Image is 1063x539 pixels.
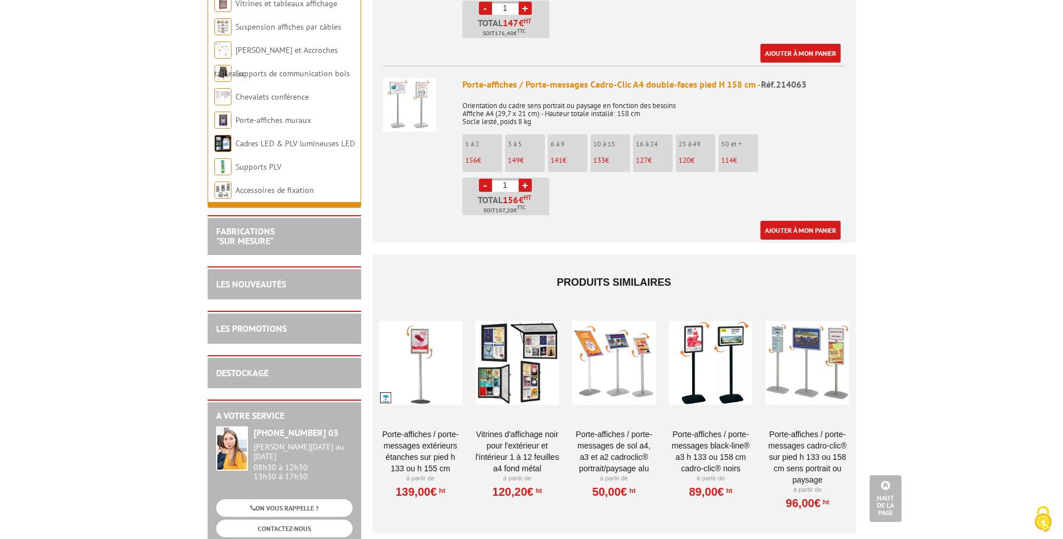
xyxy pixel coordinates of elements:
[593,157,630,164] p: €
[786,500,829,507] a: 96,00€HT
[462,78,846,91] div: Porte-affiches / Porte-messages Cadro-Clic A4 double-faces pied H 158 cm -
[235,92,309,102] a: Chevalets conférence
[766,485,849,495] p: À partir de
[636,140,673,148] p: 16 à 24
[524,17,531,25] sup: HT
[724,487,733,495] sup: HT
[235,115,311,125] a: Porte-affiches muraux
[214,42,231,59] img: Cimaises et Accroches tableaux
[465,140,502,148] p: 1 à 2
[483,29,526,38] span: Soit €
[679,140,715,148] p: 25 à 49
[479,179,492,192] a: -
[437,487,445,495] sup: HT
[679,157,715,164] p: €
[462,94,846,126] p: Orientation du cadre sens portrait ou paysage en fonction des besoins Affiche A4 (29,7 x 21 cm) -...
[214,112,231,129] img: Porte-affiches muraux
[519,179,532,192] a: +
[721,157,758,164] p: €
[216,426,248,471] img: widget-service.jpg
[214,182,231,199] img: Accessoires de fixation
[383,78,436,131] img: Porte-affiches / Porte-messages Cadro-Clic A4 double-faces pied H 158 cm
[669,429,752,474] a: Porte-affiches / Porte-messages Black-Line® A3 H 133 ou 158 cm Cadro-Clic® noirs
[465,157,502,164] p: €
[216,278,286,290] a: LES NOUVEAUTÉS
[495,29,514,38] span: 176,40
[214,135,231,152] img: Cadres LED & PLV lumineuses LED
[235,162,282,172] a: Supports PLV
[254,427,338,438] strong: [PHONE_NUMBER] 03
[572,474,656,483] p: À partir de
[395,488,445,495] a: 139,00€HT
[216,367,268,378] a: DESTOCKAGE
[479,2,492,15] a: -
[1029,505,1057,533] img: Cookies (fenêtre modale)
[495,206,514,215] span: 187,20
[214,45,338,79] a: [PERSON_NAME] et Accroches tableaux
[508,140,545,148] p: 3 à 5
[551,157,588,164] p: €
[517,204,526,211] sup: TTC
[766,429,849,485] a: Porte-affiches / Porte-messages Cadro-Clic® sur pied H 133 ou 158 cm sens portrait ou paysage
[493,488,542,495] a: 120,20€HT
[379,429,462,474] a: Porte-affiches / Porte-messages extérieurs étanches sur pied h 133 ou h 155 cm
[551,155,562,165] span: 141
[216,323,287,334] a: LES PROMOTIONS
[519,18,524,27] span: €
[379,474,462,483] p: À partir de
[721,140,758,148] p: 50 et +
[557,277,671,288] span: Produits similaires
[216,499,353,517] a: ON VOUS RAPPELLE ?
[235,68,350,79] a: Supports de communication bois
[533,487,542,495] sup: HT
[760,44,841,63] a: Ajouter à mon panier
[483,206,526,215] span: Soit €
[572,429,656,474] a: Porte-affiches / Porte-messages de sol A4, A3 et A2 CadroClic® portrait/paysage alu
[636,157,673,164] p: €
[214,88,231,105] img: Chevalets conférence
[214,18,231,35] img: Suspension affiches par câbles
[235,185,314,195] a: Accessoires de fixation
[216,225,275,247] a: FABRICATIONS"Sur Mesure"
[592,488,635,495] a: 50,00€HT
[636,155,648,165] span: 127
[503,195,519,204] span: 156
[760,221,841,240] a: Ajouter à mon panier
[669,474,752,483] p: À partir de
[465,18,549,38] p: Total
[214,158,231,175] img: Supports PLV
[254,442,353,462] div: [PERSON_NAME][DATE] au [DATE]
[475,429,559,474] a: VITRINES D'AFFICHAGE NOIR POUR L'EXTÉRIEUR ET L'INTÉRIEUR 1 À 12 FEUILLES A4 FOND MÉTAL
[519,2,532,15] a: +
[679,155,690,165] span: 120
[721,155,733,165] span: 114
[1023,500,1063,539] button: Cookies (fenêtre modale)
[508,155,520,165] span: 149
[519,195,524,204] span: €
[870,475,901,522] a: Haut de la page
[503,18,519,27] span: 147
[761,79,806,90] span: Réf.214063
[593,140,630,148] p: 10 à 15
[551,140,588,148] p: 6 à 9
[508,157,545,164] p: €
[254,442,353,482] div: 08h30 à 12h30 13h30 à 17h30
[216,520,353,537] a: CONTACTEZ-NOUS
[475,474,559,483] p: À partir de
[627,487,636,495] sup: HT
[235,22,341,32] a: Suspension affiches par câbles
[689,488,732,495] a: 89,00€HT
[465,195,549,215] p: Total
[216,411,353,421] h2: A votre service
[821,498,829,506] sup: HT
[524,194,531,201] sup: HT
[465,155,477,165] span: 156
[593,155,605,165] span: 133
[517,28,526,34] sup: TTC
[235,138,355,149] a: Cadres LED & PLV lumineuses LED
